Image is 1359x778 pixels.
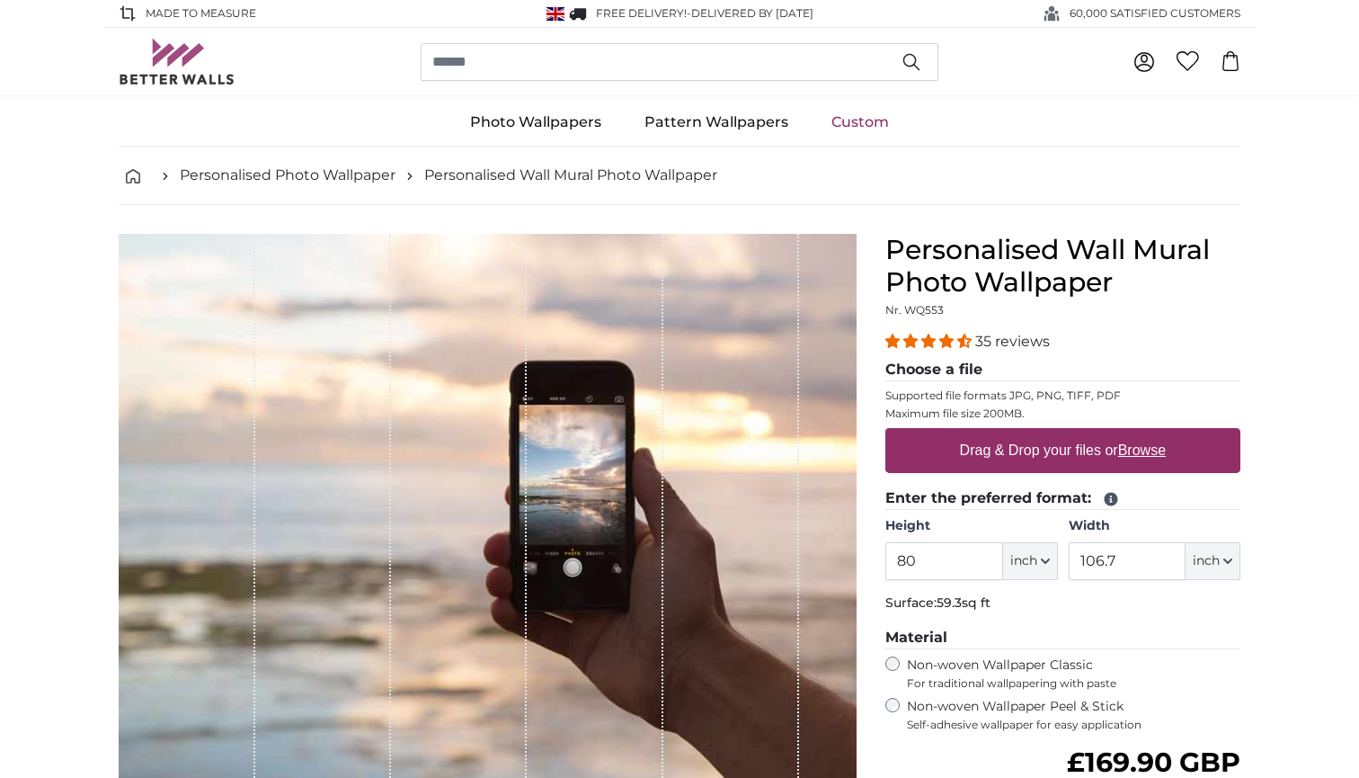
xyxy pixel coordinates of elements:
[449,99,623,146] a: Photo Wallpapers
[1070,5,1240,22] span: 60,000 SATISFIED CUSTOMERS
[975,333,1050,350] span: 35 reviews
[119,147,1240,205] nav: breadcrumbs
[546,7,564,21] img: United Kingdom
[907,698,1240,732] label: Non-woven Wallpaper Peel & Stick
[1003,542,1058,580] button: inch
[1118,443,1166,458] u: Browse
[687,6,813,20] span: -
[885,627,1240,649] legend: Material
[885,487,1240,510] legend: Enter the preferred format:
[424,165,717,186] a: Personalised Wall Mural Photo Wallpaper
[596,6,687,20] span: FREE delivery!
[885,407,1240,421] p: Maximum file size 200MB.
[885,389,1240,403] p: Supported file formats JPG, PNG, TIFF, PDF
[937,595,990,611] span: 59.3sq ft
[885,303,944,317] span: Nr. WQ553
[907,657,1240,691] label: Non-woven Wallpaper Classic
[885,517,1057,535] label: Height
[119,39,235,85] img: Betterwalls
[691,6,813,20] span: Delivered by [DATE]
[885,234,1240,299] h1: Personalised Wall Mural Photo Wallpaper
[623,99,810,146] a: Pattern Wallpapers
[907,676,1240,691] span: For traditional wallpapering with paste
[885,359,1240,381] legend: Choose a file
[810,99,910,146] a: Custom
[1069,517,1240,535] label: Width
[1010,552,1037,570] span: inch
[146,5,256,22] span: Made to Measure
[180,165,395,186] a: Personalised Photo Wallpaper
[885,333,975,350] span: 4.34 stars
[907,718,1240,732] span: Self-adhesive wallpaper for easy application
[1193,552,1220,570] span: inch
[953,433,1173,469] label: Drag & Drop your files or
[1186,542,1240,580] button: inch
[885,595,1240,613] p: Surface:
